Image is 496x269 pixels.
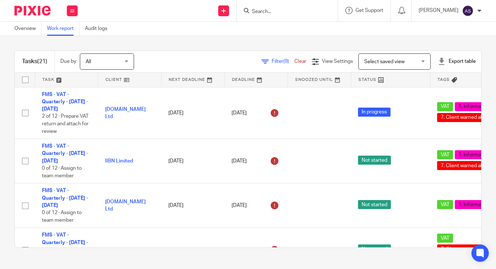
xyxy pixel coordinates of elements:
span: VAT [437,102,453,111]
span: Filter [272,59,294,64]
div: [DATE] [232,244,280,256]
a: Overview [14,22,42,36]
a: FMS - VAT - Quarterly - [DATE] - [DATE] [42,233,88,252]
a: IIBN Limited [105,159,133,164]
span: (21) [37,58,47,64]
td: [DATE] [161,183,224,228]
a: Work report [47,22,79,36]
span: All [86,59,91,64]
span: VAT [437,150,453,159]
span: VAT [437,200,453,209]
span: In progress [358,108,391,117]
span: 0 of 12 · Assign to team member [42,166,82,178]
a: Audit logs [85,22,113,36]
div: [DATE] [232,155,280,167]
span: 2 of 12 · Prepare VAT return and attach for review [42,114,89,134]
img: svg%3E [462,5,474,17]
span: Not started [358,200,391,209]
span: View Settings [322,59,353,64]
img: Pixie [14,6,51,16]
span: Not started [358,156,391,165]
h1: Tasks [22,58,47,65]
span: Tags [437,78,450,82]
a: FMS - VAT - Quarterly - [DATE] - [DATE] [42,188,88,208]
span: 0 of 12 · Assign to team member [42,210,82,223]
p: Due by [60,58,76,65]
div: Export table [438,58,476,65]
a: [DOMAIN_NAME] Ltd [105,199,146,212]
span: Not started [358,244,391,253]
span: (9) [283,59,289,64]
div: [DATE] [232,107,280,119]
div: [DATE] [232,200,280,211]
td: [DATE] [161,139,224,183]
a: [DOMAIN_NAME] Ltd [105,107,146,119]
span: Select saved view [364,59,405,64]
p: [PERSON_NAME] [419,7,458,14]
a: FMS - VAT - Quarterly - [DATE] - [DATE] [42,92,88,112]
input: Search [251,9,316,15]
a: Clear [294,59,306,64]
a: FMS - VAT - Quarterly - [DATE] - [DATE] [42,144,88,164]
td: [DATE] [161,87,224,139]
span: Get Support [355,8,383,13]
span: VAT [437,234,453,243]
